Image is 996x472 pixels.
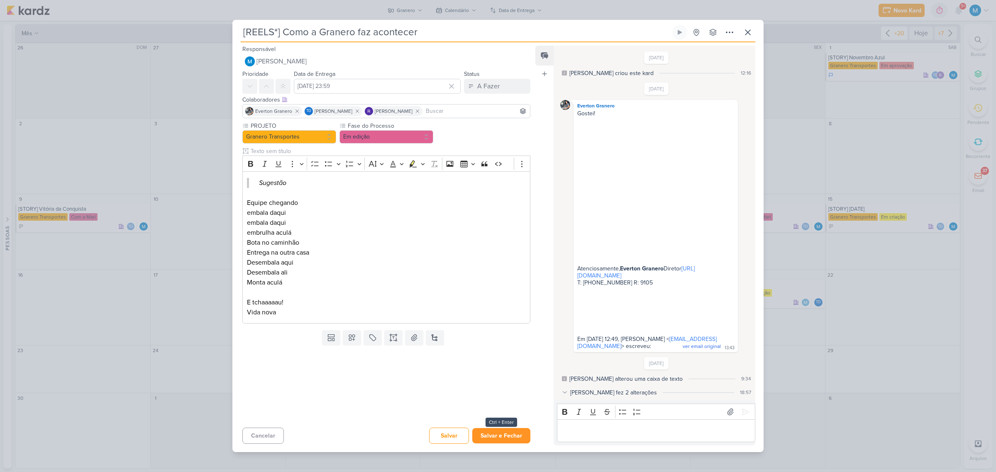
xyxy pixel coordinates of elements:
p: Td [306,109,311,113]
p: embrulha aculá [247,228,526,238]
div: [PERSON_NAME] fez 2 alterações [570,388,657,397]
button: Cancelar [242,428,284,444]
p: embala daqui [247,218,526,228]
div: Editor editing area: main [242,171,530,324]
label: PROJETO [250,122,336,130]
label: Status [464,71,480,78]
img: Rafael Granero [365,107,373,115]
div: Editor editing area: main [557,419,755,442]
b: Everton Granero [620,265,664,272]
div: Ligar relógio [676,29,683,36]
div: MARIANA criou este kard [569,69,654,78]
span: Everton Granero [255,107,292,115]
span: [PERSON_NAME] [315,107,352,115]
button: A Fazer [464,79,530,94]
div: 13:43 [725,345,735,351]
div: Editor toolbar [557,404,755,420]
img: Everton Granero [560,100,570,110]
span: ver email original [683,343,721,349]
p: Desembala aqui [247,258,526,268]
div: 12:16 [741,69,751,77]
div: Este log é visível à todos no kard [562,71,567,75]
div: Ctrl + Enter [486,418,517,427]
label: Data de Entrega [294,71,335,78]
p: embala daqui [247,208,526,218]
p: Sugestão [259,178,516,188]
div: A Fazer [477,81,500,91]
button: Em edição [339,130,433,144]
button: Granero Transportes [242,130,336,144]
span: Gostei! Atenciosamente, Diretor T: [PHONE_NUMBER] R: 9105 Em [DATE] 12:49, [PERSON_NAME] < > escr... [577,110,717,350]
label: Responsável [242,46,276,53]
div: Colaboradores [242,95,530,104]
div: Editor toolbar [242,156,530,172]
label: Fase do Processo [347,122,433,130]
a: [URL][DOMAIN_NAME] [577,265,695,279]
div: MARIANA alterou uma caixa de texto [569,375,683,383]
p: Entrega na outra casa [247,248,526,258]
input: Texto sem título [249,147,530,156]
img: MARIANA MIRANDA [245,56,255,66]
p: Vida nova [247,307,526,317]
p: Equipe chegando [247,198,526,208]
input: Buscar [424,106,528,116]
span: [PERSON_NAME] [375,107,413,115]
div: Este log é visível à todos no kard [562,376,567,381]
p: Bota no caminhão [247,238,526,248]
label: Prioridade [242,71,269,78]
button: [PERSON_NAME] [242,54,530,69]
input: Select a date [294,79,461,94]
div: 9:34 [741,375,751,382]
span: [PERSON_NAME] [256,56,307,66]
input: Kard Sem Título [241,25,671,40]
div: Everton Granero [575,102,736,110]
button: Salvar [429,428,469,444]
div: Thais de carvalho [305,107,313,115]
img: Everton Granero [245,107,254,115]
button: Salvar e Fechar [472,428,530,443]
p: Monta aculá [247,277,526,287]
a: [EMAIL_ADDRESS][DOMAIN_NAME] [577,336,717,350]
p: E tchaaaaau! [247,297,526,307]
div: 18:57 [740,389,751,396]
p: Desembala ali [247,268,526,277]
